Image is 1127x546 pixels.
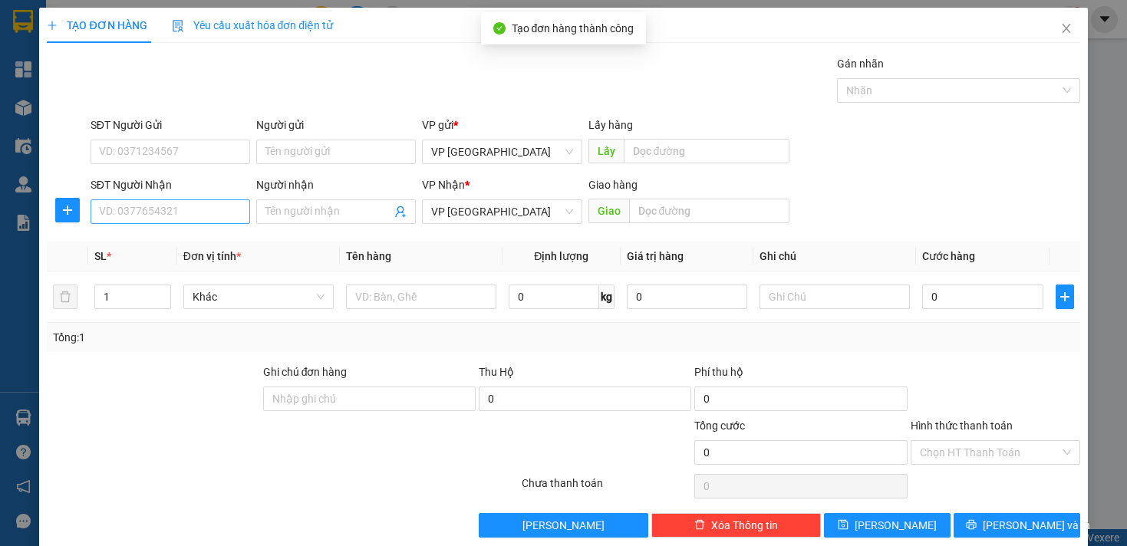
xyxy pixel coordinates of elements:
button: save[PERSON_NAME] [824,513,951,538]
span: save [838,519,849,531]
span: Giá trị hàng [627,250,684,262]
span: close [1060,22,1073,35]
button: printer[PERSON_NAME] và In [954,513,1080,538]
span: SL [94,250,107,262]
span: Lấy [588,139,624,163]
div: SĐT Người Gửi [91,117,250,133]
span: VP Nhận [422,179,465,191]
span: TẠO ĐƠN HÀNG [47,19,147,31]
span: Giao hàng [588,179,638,191]
span: plus [56,204,79,216]
button: plus [55,198,80,222]
label: Ghi chú đơn hàng [263,366,348,378]
div: Chưa thanh toán [520,475,693,502]
span: printer [966,519,977,531]
span: Cước hàng [922,250,975,262]
span: Khác [193,285,325,308]
span: Tổng cước [694,419,745,432]
label: Hình thức thanh toán [911,419,1013,432]
span: Giao [588,199,629,223]
span: [PERSON_NAME] [522,517,605,534]
span: Định lượng [534,250,588,262]
button: deleteXóa Thông tin [651,513,821,538]
div: Tổng: 1 [53,329,436,346]
input: VD: Bàn, Ghế [346,285,496,309]
span: Đơn vị tính [183,250,241,262]
input: Ghi Chú [760,285,910,309]
input: Dọc đường [624,139,789,163]
span: Xóa Thông tin [711,517,778,534]
span: [PERSON_NAME] [855,517,937,534]
div: SĐT Người Nhận [91,176,250,193]
label: Gán nhãn [837,58,884,70]
span: check-circle [493,22,506,35]
span: delete [694,519,705,531]
span: Thu Hộ [479,366,514,378]
button: delete [53,285,77,309]
div: Người gửi [256,117,416,133]
button: [PERSON_NAME] [479,513,648,538]
div: Người nhận [256,176,416,193]
span: Tạo đơn hàng thành công [512,22,634,35]
button: plus [1056,285,1074,309]
span: kg [599,285,615,309]
input: Ghi chú đơn hàng [263,386,476,411]
span: plus [47,20,58,31]
span: user-add [394,206,407,218]
span: VP Lộc Ninh [431,200,572,223]
th: Ghi chú [753,242,916,271]
span: VP Sài Gòn [431,140,572,163]
div: VP gửi [422,117,582,133]
div: Phí thu hộ [694,363,907,386]
span: Lấy hàng [588,119,633,131]
span: [PERSON_NAME] và In [983,517,1090,534]
span: plus [1056,291,1073,303]
button: Close [1045,8,1088,51]
input: Dọc đường [629,199,789,223]
img: icon [172,20,184,32]
input: 0 [627,285,747,309]
span: Tên hàng [346,250,391,262]
span: Yêu cầu xuất hóa đơn điện tử [172,19,334,31]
